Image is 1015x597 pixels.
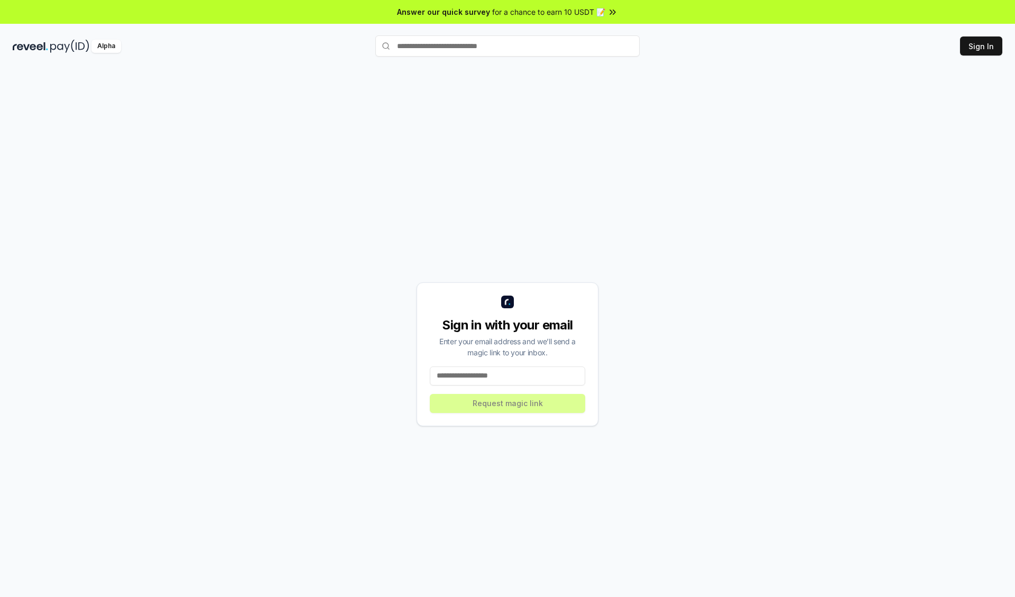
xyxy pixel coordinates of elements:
img: logo_small [501,296,514,308]
img: reveel_dark [13,40,48,53]
span: for a chance to earn 10 USDT 📝 [492,6,605,17]
button: Sign In [960,36,1002,56]
div: Enter your email address and we’ll send a magic link to your inbox. [430,336,585,358]
img: pay_id [50,40,89,53]
div: Sign in with your email [430,317,585,334]
span: Answer our quick survey [397,6,490,17]
div: Alpha [91,40,121,53]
